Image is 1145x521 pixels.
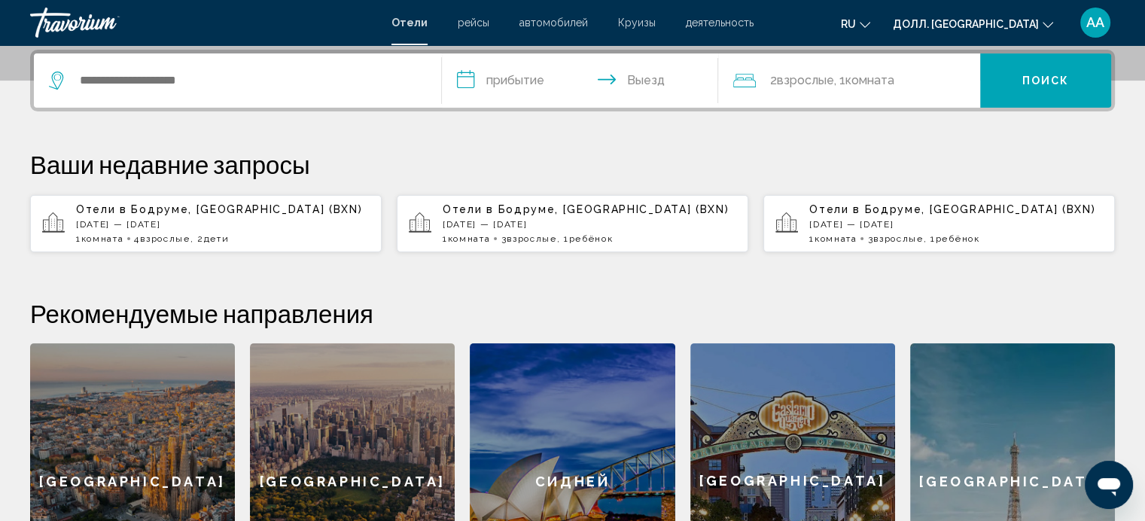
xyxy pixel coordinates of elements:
[1022,75,1070,87] ya-tr-span: Поиск
[809,219,894,230] ya-tr-span: [DATE] — [DATE]
[448,233,491,244] ya-tr-span: Комната
[686,17,754,29] a: деятельность
[864,203,1095,215] ya-tr-span: Бодруме, [GEOGRAPHIC_DATA] (BXN)
[893,18,1039,30] ya-tr-span: Долл. [GEOGRAPHIC_DATA]
[190,233,204,244] ya-tr-span: , 2
[204,233,230,244] ya-tr-span: Дети
[980,53,1111,108] button: Поиск
[30,194,382,253] button: Отели в Бодруме, [GEOGRAPHIC_DATA] (BXN)[DATE] — [DATE]1Комната4Взрослые, 2Дети
[76,203,127,215] ya-tr-span: Отели в
[924,233,936,244] ya-tr-span: , 1
[458,17,489,29] a: рейсы
[936,233,980,244] ya-tr-span: Ребёнок
[718,53,980,108] button: Путешественники: 2 взрослых, 0 детей
[919,474,1105,489] ya-tr-span: [GEOGRAPHIC_DATA]
[763,194,1115,253] button: Отели в Бодруме, [GEOGRAPHIC_DATA] (BXN)[DATE] — [DATE]1Комната3Взрослые, 1Ребёнок
[569,233,614,244] ya-tr-span: Ребёнок
[391,17,428,29] a: Отели
[30,8,376,38] a: Травориум
[1076,7,1115,38] button: Пользовательское меню
[833,73,845,87] ya-tr-span: , 1
[845,73,894,87] ya-tr-span: Комната
[841,18,856,30] ya-tr-span: RU
[769,73,776,87] ya-tr-span: 2
[809,203,860,215] ya-tr-span: Отели в
[618,17,656,29] a: Круизы
[443,233,448,244] ya-tr-span: 1
[776,73,833,87] ya-tr-span: Взрослые
[81,233,124,244] ya-tr-span: Комната
[557,233,569,244] ya-tr-span: , 1
[442,53,719,108] button: Даты заезда и выезда
[815,233,857,244] ya-tr-span: Комната
[1085,461,1133,509] iframe: Кнопка запуска окна обмена сообщениями
[30,149,310,179] ya-tr-span: Ваши недавние запросы
[501,233,507,244] ya-tr-span: 3
[699,473,885,489] ya-tr-span: [GEOGRAPHIC_DATA]
[893,13,1053,35] button: Изменить валюту
[76,219,160,230] ya-tr-span: [DATE] — [DATE]
[498,203,729,215] ya-tr-span: Бодруме, [GEOGRAPHIC_DATA] (BXN)
[443,203,494,215] ya-tr-span: Отели в
[260,474,446,489] ya-tr-span: [GEOGRAPHIC_DATA]
[535,474,611,489] ya-tr-span: Сидней
[809,233,815,244] ya-tr-span: 1
[76,233,81,244] ya-tr-span: 1
[34,53,1111,108] div: Виджет поиска
[140,233,190,244] ya-tr-span: Взрослые
[30,298,373,328] ya-tr-span: Рекомендуемые направления
[519,17,588,29] a: автомобилей
[507,233,556,244] ya-tr-span: Взрослые
[397,194,748,253] button: Отели в Бодруме, [GEOGRAPHIC_DATA] (BXN)[DATE] — [DATE]1Комната3Взрослые, 1Ребёнок
[134,233,140,244] ya-tr-span: 4
[873,233,923,244] ya-tr-span: Взрослые
[1086,14,1104,30] ya-tr-span: АА
[867,233,873,244] ya-tr-span: 3
[39,474,225,489] ya-tr-span: [GEOGRAPHIC_DATA]
[841,13,870,35] button: Изменить язык
[131,203,362,215] ya-tr-span: Бодруме, [GEOGRAPHIC_DATA] (BXN)
[443,219,527,230] ya-tr-span: [DATE] — [DATE]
